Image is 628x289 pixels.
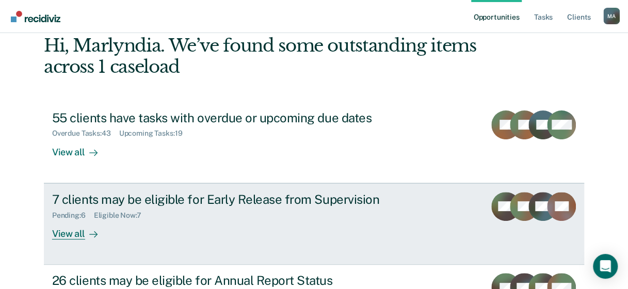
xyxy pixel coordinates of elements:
[11,11,60,22] img: Recidiviz
[52,129,119,138] div: Overdue Tasks : 43
[44,102,584,183] a: 55 clients have tasks with overdue or upcoming due datesOverdue Tasks:43Upcoming Tasks:19View all
[603,8,620,24] div: M A
[52,211,94,220] div: Pending : 6
[52,219,110,239] div: View all
[94,211,150,220] div: Eligible Now : 7
[593,254,618,279] div: Open Intercom Messenger
[52,110,414,125] div: 55 clients have tasks with overdue or upcoming due dates
[52,192,414,207] div: 7 clients may be eligible for Early Release from Supervision
[44,35,476,77] div: Hi, Marlyndia. We’ve found some outstanding items across 1 caseload
[44,183,584,265] a: 7 clients may be eligible for Early Release from SupervisionPending:6Eligible Now:7View all
[603,8,620,24] button: Profile dropdown button
[52,273,414,288] div: 26 clients may be eligible for Annual Report Status
[52,138,110,158] div: View all
[119,129,191,138] div: Upcoming Tasks : 19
